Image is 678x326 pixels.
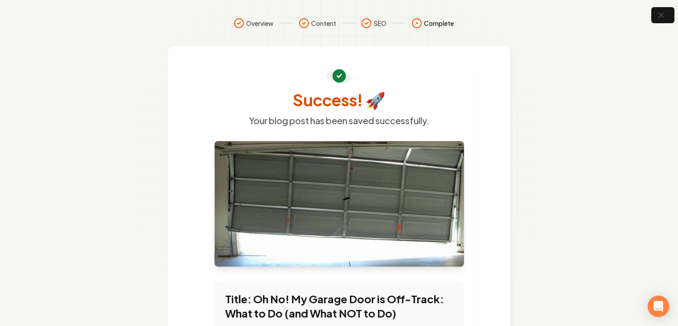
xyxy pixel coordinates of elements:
span: SEO [374,19,386,28]
div: Open Intercom Messenger [648,296,669,317]
span: Content [311,19,336,28]
p: Your blog post has been saved successfully. [214,114,464,127]
span: Overview [246,19,274,28]
span: Complete [424,19,454,28]
h1: Success! 🚀 [214,91,464,109]
h3: Title: Oh No! My Garage Door is Off-Track: What to Do (and What NOT to Do) [225,292,453,320]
